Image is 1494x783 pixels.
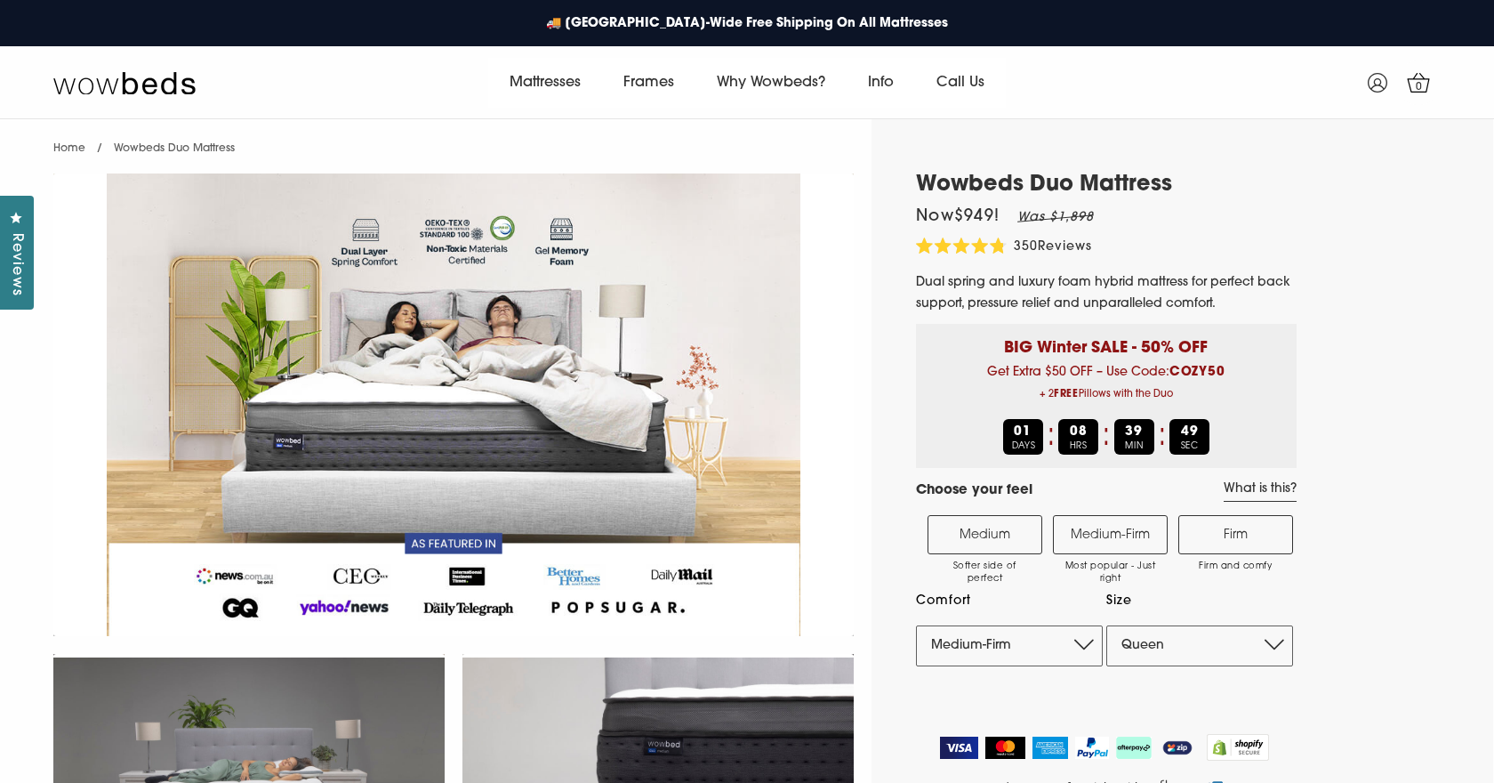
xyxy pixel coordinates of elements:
div: 350Reviews [916,238,1092,258]
span: Most popular - Just right [1063,561,1158,585]
label: Medium [928,515,1042,554]
span: Dual spring and luxury foam hybrid mattress for perfect back support, pressure relief and unparal... [916,276,1290,311]
label: Size [1106,590,1293,612]
span: Reviews [1038,240,1092,254]
span: 350 [1014,240,1038,254]
div: MIN [1114,419,1154,455]
b: COZY50 [1169,366,1226,379]
a: Why Wowbeds? [695,58,847,108]
img: Visa Logo [940,737,978,759]
span: 0 [1410,78,1428,96]
a: Home [53,143,85,154]
b: 39 [1125,425,1143,439]
b: 49 [1181,425,1199,439]
h4: Choose your feel [916,481,1032,502]
b: 08 [1070,425,1088,439]
nav: breadcrumbs [53,119,235,165]
div: DAYS [1003,419,1043,455]
span: Firm and comfy [1188,561,1283,573]
a: Frames [602,58,695,108]
a: Call Us [915,58,1006,108]
img: Wow Beds Logo [53,70,196,95]
label: Firm [1178,515,1293,554]
span: Reviews [4,233,28,296]
span: Softer side of perfect [937,561,1032,585]
img: MasterCard Logo [985,737,1025,759]
span: Now $949 ! [916,209,1000,225]
b: 01 [1014,425,1032,439]
h1: Wowbeds Duo Mattress [916,173,1297,198]
span: + 2 Pillows with the Duo [929,383,1283,406]
b: FREE [1054,390,1079,400]
em: Was $1,898 [1017,211,1094,224]
a: What is this? [1224,481,1297,502]
img: ZipPay Logo [1159,737,1196,759]
span: Get Extra $50 OFF – Use Code: [929,366,1283,406]
a: Info [847,58,915,108]
img: AfterPay Logo [1116,737,1152,759]
p: BIG Winter SALE - 50% OFF [929,324,1283,360]
label: Medium-Firm [1053,515,1168,554]
label: Comfort [916,590,1103,612]
span: Wowbeds Duo Mattress [114,143,235,154]
span: / [97,143,102,154]
div: SEC [1169,419,1209,455]
img: Shopify secure badge [1207,734,1269,761]
div: HRS [1058,419,1098,455]
a: 0 [1396,61,1441,105]
a: 🚚 [GEOGRAPHIC_DATA]-Wide Free Shipping On All Mattresses [537,5,957,42]
img: PayPal Logo [1075,737,1109,759]
a: Mattresses [488,58,602,108]
img: American Express Logo [1032,737,1069,759]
